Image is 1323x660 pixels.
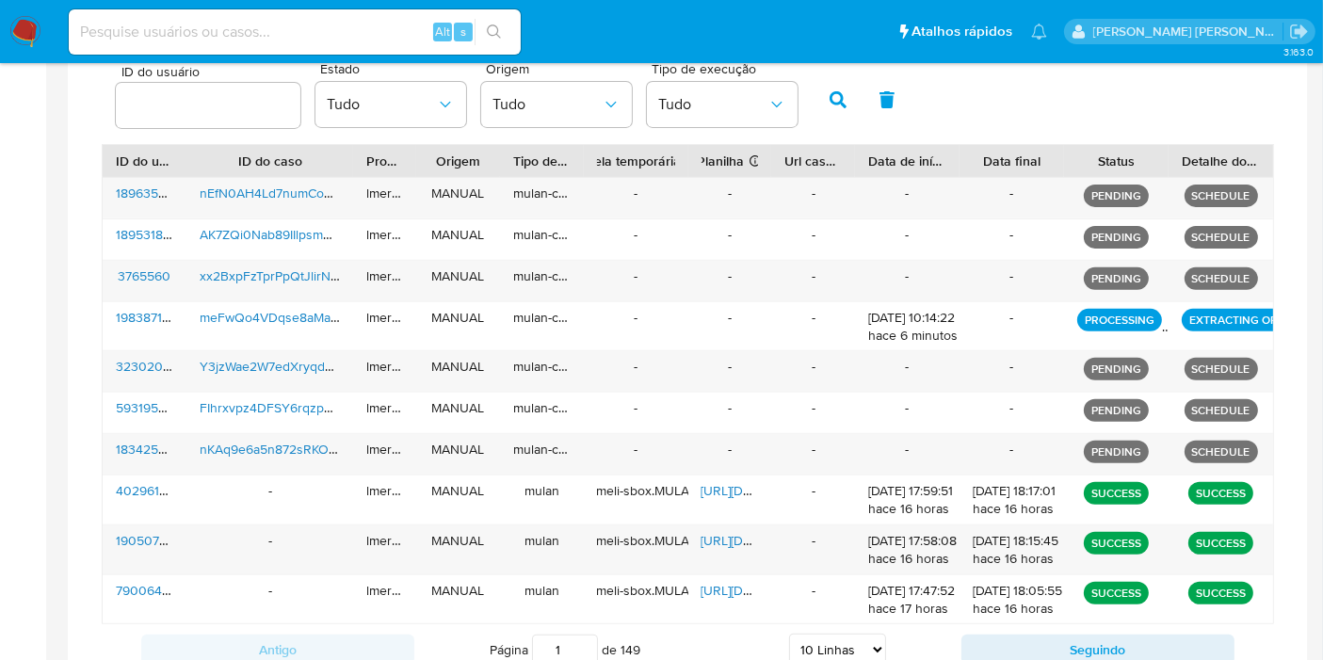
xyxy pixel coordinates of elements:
[1031,24,1047,40] a: Notificações
[1093,23,1283,40] p: leticia.merlin@mercadolivre.com
[1283,44,1314,59] span: 3.163.0
[1289,22,1309,41] a: Sair
[460,23,466,40] span: s
[69,20,521,44] input: Pesquise usuários ou casos...
[435,23,450,40] span: Alt
[475,19,513,45] button: search-icon
[912,22,1012,41] span: Atalhos rápidos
